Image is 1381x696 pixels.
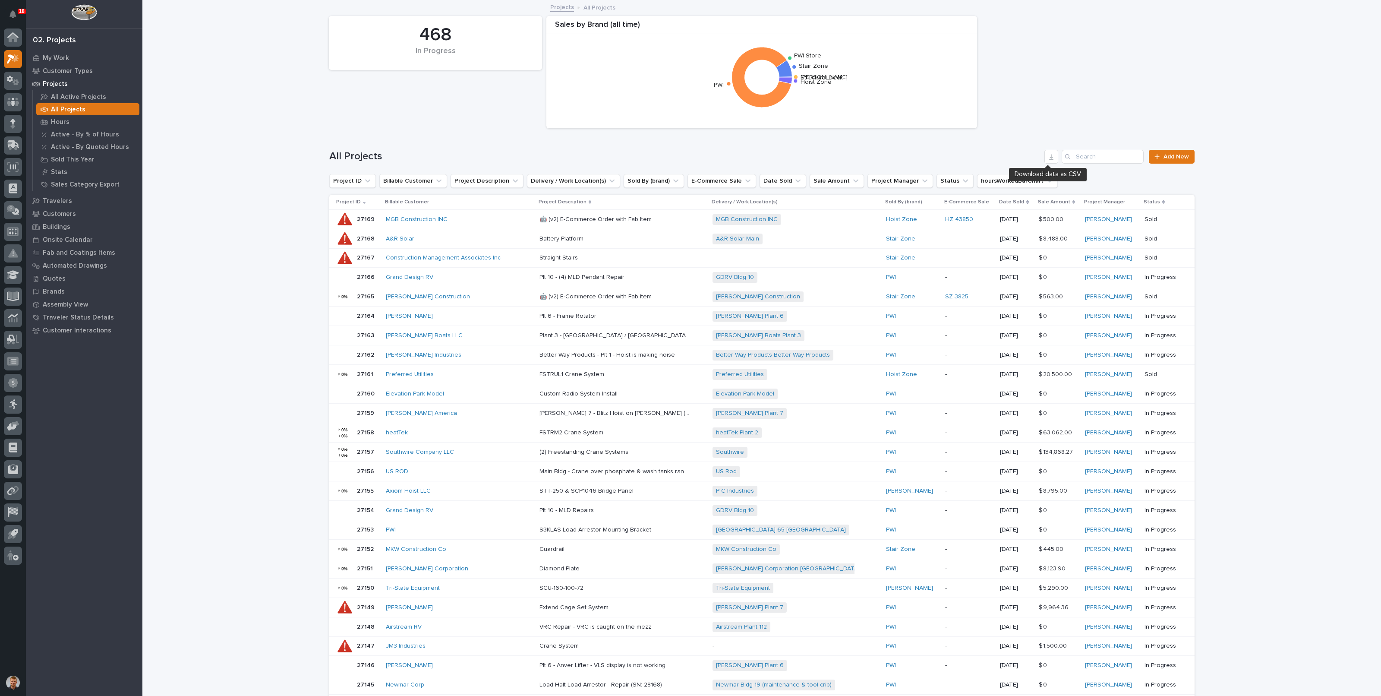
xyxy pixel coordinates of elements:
p: $ 0 [1039,272,1049,281]
a: Grand Design RV [386,507,433,514]
a: [PERSON_NAME] [1085,449,1132,456]
p: [DATE] [1000,429,1031,437]
a: [PERSON_NAME] Construction [716,293,800,301]
a: US Rod [716,468,737,475]
p: $ 63,062.00 [1039,427,1074,437]
a: [PERSON_NAME] [1085,216,1132,223]
a: Add New [1149,150,1194,164]
p: VRC Repair - VRC is caught on the mezz [539,622,653,631]
a: Sales Category Export [33,178,142,190]
a: P C Industries [716,487,754,495]
p: Plt 6 - Frame Rotator [539,311,598,320]
p: Quotes [43,275,66,283]
a: [PERSON_NAME] Industries [386,351,461,359]
p: Plt 10 - (4) MLD Pendant Repair [539,272,626,281]
p: In Progress [1145,313,1181,320]
p: All Projects [51,106,85,114]
p: Diamond Plate [539,563,581,573]
p: [DATE] [1000,293,1031,301]
tr: 2716427164 [PERSON_NAME] Plt 6 - Frame RotatorPlt 6 - Frame Rotator [PERSON_NAME] Plant 6 PWI -[D... [329,307,1195,326]
a: PWI [886,429,896,437]
a: [PERSON_NAME] [886,487,933,495]
a: Southwire [716,449,744,456]
p: 27168 [357,234,376,243]
a: [PERSON_NAME] Plant 7 [716,410,783,417]
p: Extend Cage Set System [539,602,610,611]
p: $ 9,964.36 [1039,602,1070,611]
button: hoursWorkedBarChart [977,174,1058,188]
p: In Progress [1145,468,1181,475]
p: In Progress [1145,390,1181,398]
p: $ 0 [1039,253,1049,262]
p: 27153 [357,525,375,534]
a: Customers [26,207,142,220]
a: [PERSON_NAME] America [386,410,457,417]
p: FSTRUL1 Crane System [539,369,606,378]
button: Date Sold [760,174,806,188]
p: Active - By % of Hours [51,131,119,139]
a: Better Way Products Better Way Products [716,351,830,359]
a: MKW Construction Co [386,546,446,553]
a: A&R Solar [386,235,414,243]
p: In Progress [1145,487,1181,495]
p: [DATE] [1000,604,1031,611]
a: PWI [886,507,896,514]
tr: 2716727167 Construction Management Associates Inc Straight StairsStraight Stairs -Stair Zone -[DA... [329,249,1195,268]
p: $ 0 [1039,350,1049,359]
p: [DATE] [1000,235,1031,243]
p: $ 0 [1039,622,1049,631]
p: S3KLAS Load Arrestor Mounting Bracket [539,525,653,534]
p: Straight Stairs [539,253,580,262]
p: Fab and Coatings Items [43,249,115,257]
a: My Work [26,51,142,64]
p: 27152 [357,544,375,553]
a: [PERSON_NAME] [1085,526,1132,534]
button: Billable Customer [379,174,447,188]
p: - [945,585,993,592]
a: PWI [886,332,896,339]
tr: 2716927169 MGB Construction INC 🤖 (v2) E-Commerce Order with Fab Item🤖 (v2) E-Commerce Order with... [329,210,1195,229]
a: [PERSON_NAME] [1085,429,1132,437]
tr: 2715327153 PWI S3KLAS Load Arrestor Mounting BracketS3KLAS Load Arrestor Mounting Bracket [GEOGRA... [329,520,1195,540]
a: Active - By % of Hours [33,128,142,140]
p: - [945,410,993,417]
p: $ 134,868.27 [1039,447,1075,456]
a: [PERSON_NAME] [1085,235,1132,243]
p: Stats [51,168,67,176]
p: In Progress [1145,274,1181,281]
p: $ 0 [1039,330,1049,339]
p: - [713,254,864,262]
a: [PERSON_NAME] [1085,468,1132,475]
a: Airstream RV [386,623,422,631]
a: Onsite Calendar [26,233,142,246]
tr: 2715227152 MKW Construction Co GuardrailGuardrail MKW Construction Co Stair Zone -[DATE]$ 445.00$... [329,540,1195,559]
a: Fab and Coatings Items [26,246,142,259]
p: Assembly View [43,301,88,309]
img: Workspace Logo [71,4,97,20]
p: - [945,254,993,262]
a: Stair Zone [886,254,915,262]
tr: 2716227162 [PERSON_NAME] Industries Better Way Products - Plt 1 - Hoist is making noiseBetter Way... [329,345,1195,365]
p: Sold [1145,235,1181,243]
p: 27159 [357,408,376,417]
p: [DATE] [1000,585,1031,592]
div: Notifications18 [11,10,22,24]
tr: 2716627166 Grand Design RV Plt 10 - (4) MLD Pendant RepairPlt 10 - (4) MLD Pendant Repair GDRV Bl... [329,268,1195,287]
p: 27154 [357,505,376,514]
p: [DATE] [1000,254,1031,262]
p: 27160 [357,389,376,398]
tr: 2716027160 Elevation Park Model Custom Radio System InstallCustom Radio System Install Elevation ... [329,384,1195,404]
p: In Progress [1145,351,1181,359]
p: Buildings [43,223,70,231]
p: Brinkley 7 - Blitz Hoist on Anver Lifter (Capset) not working [539,408,692,417]
a: PWI [886,526,896,534]
p: FSTRM2 Crane System [539,427,605,437]
a: Sold This Year [33,153,142,165]
p: - [945,487,993,495]
a: [PERSON_NAME] Boats Plant 3 [716,332,801,339]
a: Elevation Park Model [716,390,774,398]
a: Stats [33,166,142,178]
a: GDRV Bldg 10 [716,507,754,514]
p: Sold [1145,371,1181,378]
a: PWI [886,565,896,573]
